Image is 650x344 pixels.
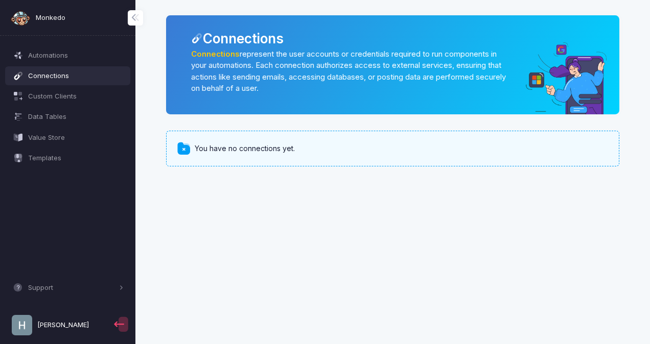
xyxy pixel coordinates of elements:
[191,48,513,94] p: represent the user accounts or credentials required to run components in your automations. Each c...
[28,71,124,81] span: Connections
[191,50,240,59] a: Connections
[37,320,89,330] span: [PERSON_NAME]
[12,315,32,335] img: profile
[28,153,124,163] span: Templates
[5,279,131,297] button: Support
[5,66,131,85] a: Connections
[28,51,124,61] span: Automations
[36,13,65,23] span: Monkedo
[10,8,31,28] img: monkedo-logo-dark.png
[5,108,131,126] a: Data Tables
[5,87,131,106] a: Custom Clients
[28,112,124,122] span: Data Tables
[5,128,131,146] a: Value Store
[191,29,605,48] div: Connections
[28,283,117,293] span: Support
[5,46,131,64] a: Automations
[5,149,131,167] a: Templates
[5,311,112,340] a: [PERSON_NAME]
[28,133,124,143] span: Value Store
[195,143,295,154] span: You have no connections yet.
[28,91,124,102] span: Custom Clients
[10,8,65,28] a: Monkedo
